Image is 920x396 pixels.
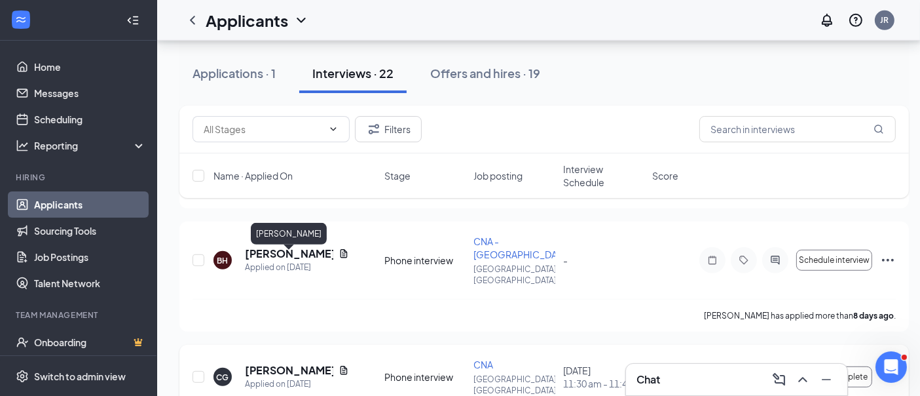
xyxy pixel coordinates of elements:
[34,80,146,106] a: Messages
[34,106,146,132] a: Scheduling
[34,191,146,218] a: Applicants
[767,255,783,266] svg: ActiveChat
[853,311,894,321] b: 8 days ago
[34,244,146,270] a: Job Postings
[563,254,568,266] span: -
[217,372,229,383] div: CG
[328,124,339,134] svg: ChevronDown
[245,378,349,391] div: Applied on [DATE]
[245,261,349,274] div: Applied on [DATE]
[796,250,872,271] button: Schedule interview
[473,359,493,370] span: CNA
[251,223,327,245] div: [PERSON_NAME]
[705,255,720,266] svg: Note
[636,372,660,387] h3: Chat
[16,172,143,183] div: Hiring
[699,116,896,142] input: Search in interviews
[736,255,752,266] svg: Tag
[193,65,276,81] div: Applications · 1
[384,169,411,182] span: Stage
[355,116,422,142] button: Filter Filters
[384,370,466,384] div: Phone interview
[34,139,147,152] div: Reporting
[769,369,790,390] button: ComposeMessage
[312,65,394,81] div: Interviews · 22
[16,309,143,321] div: Team Management
[875,351,907,383] iframe: Intercom live chat
[34,54,146,80] a: Home
[245,247,333,261] h5: [PERSON_NAME]
[652,169,678,182] span: Score
[16,370,29,383] svg: Settings
[339,365,349,376] svg: Document
[816,369,837,390] button: Minimize
[771,372,787,387] svg: ComposeMessage
[14,13,28,26] svg: WorkstreamLogo
[704,310,896,321] p: [PERSON_NAME] has applied more than .
[293,12,309,28] svg: ChevronDown
[16,139,29,152] svg: Analysis
[217,255,229,266] div: BH
[880,252,896,268] svg: Ellipses
[34,218,146,244] a: Sourcing Tools
[874,124,884,134] svg: MagnifyingGlass
[34,270,146,296] a: Talent Network
[473,169,523,182] span: Job posting
[563,377,644,390] span: 11:30 am - 11:45 am
[185,12,200,28] svg: ChevronLeft
[339,248,349,259] svg: Document
[795,372,811,387] svg: ChevronUp
[126,14,139,27] svg: Collapse
[245,363,333,378] h5: [PERSON_NAME]
[473,264,555,286] p: [GEOGRAPHIC_DATA], [GEOGRAPHIC_DATA]
[848,12,864,28] svg: QuestionInfo
[792,369,813,390] button: ChevronUp
[384,254,466,267] div: Phone interview
[430,65,540,81] div: Offers and hires · 19
[799,256,870,265] span: Schedule interview
[34,370,126,383] div: Switch to admin view
[819,372,834,387] svg: Minimize
[204,122,323,136] input: All Stages
[563,364,644,390] div: [DATE]
[881,14,889,26] div: JR
[366,121,382,137] svg: Filter
[206,9,288,31] h1: Applicants
[819,12,835,28] svg: Notifications
[34,329,146,355] a: OnboardingCrown
[213,169,293,182] span: Name · Applied On
[473,235,569,260] span: CNA - [GEOGRAPHIC_DATA]
[563,163,644,189] span: Interview Schedule
[473,374,555,396] p: [GEOGRAPHIC_DATA], [GEOGRAPHIC_DATA]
